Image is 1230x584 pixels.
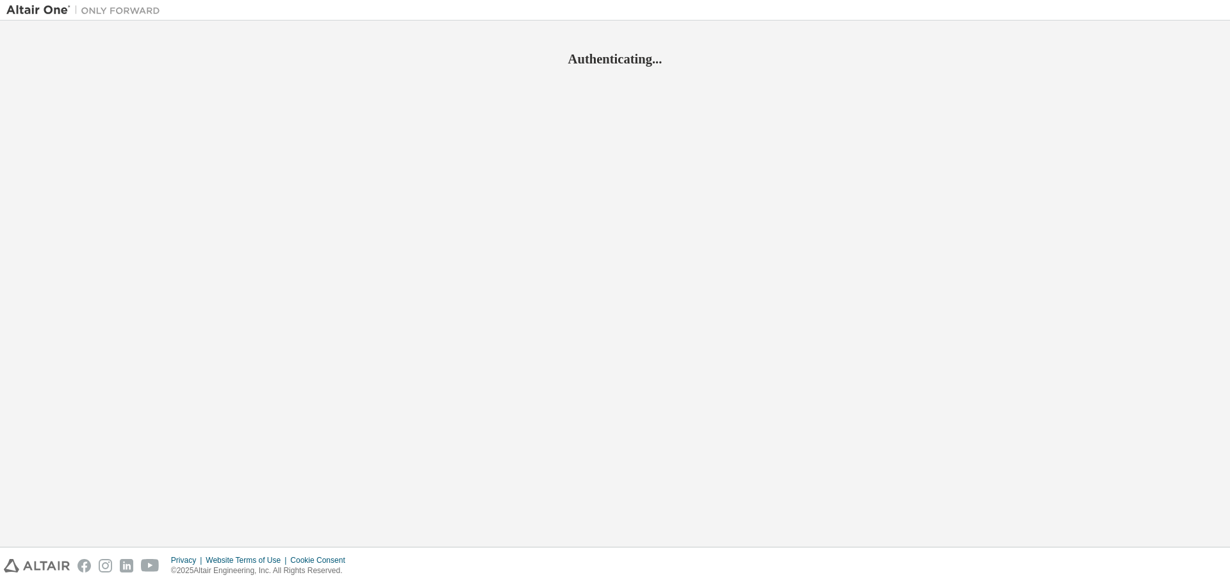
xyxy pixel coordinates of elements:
img: Altair One [6,4,167,17]
img: youtube.svg [141,559,160,572]
img: instagram.svg [99,559,112,572]
h2: Authenticating... [6,51,1224,67]
div: Website Terms of Use [206,555,290,565]
div: Privacy [171,555,206,565]
p: © 2025 Altair Engineering, Inc. All Rights Reserved. [171,565,353,576]
img: linkedin.svg [120,559,133,572]
img: altair_logo.svg [4,559,70,572]
div: Cookie Consent [290,555,352,565]
img: facebook.svg [78,559,91,572]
